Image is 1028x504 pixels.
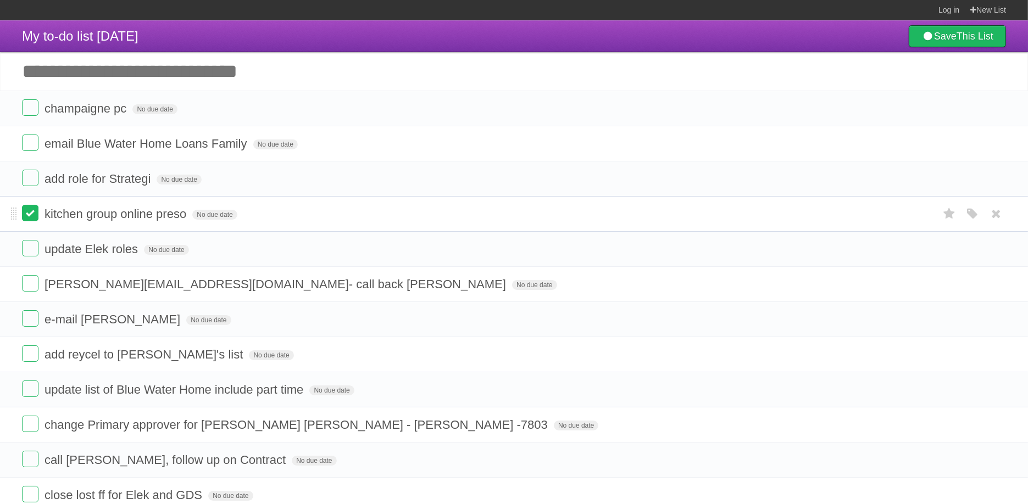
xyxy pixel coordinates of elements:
[253,139,298,149] span: No due date
[45,242,141,256] span: update Elek roles
[45,383,306,396] span: update list of Blue Water Home include part time
[909,25,1006,47] a: SaveThis List
[22,310,38,327] label: Done
[45,207,189,221] span: kitchen group online preso
[22,205,38,221] label: Done
[45,418,551,432] span: change Primary approver for [PERSON_NAME] [PERSON_NAME] - [PERSON_NAME] -7803
[45,453,288,467] span: call [PERSON_NAME], follow up on Contract
[22,416,38,432] label: Done
[22,170,38,186] label: Done
[22,135,38,151] label: Done
[512,280,557,290] span: No due date
[45,348,246,361] span: add reycel to [PERSON_NAME]'s list
[554,421,598,430] span: No due date
[939,205,960,223] label: Star task
[45,488,205,502] span: close lost ff for Elek and GDS
[132,104,177,114] span: No due date
[45,277,509,291] span: [PERSON_NAME][EMAIL_ADDRESS][DOMAIN_NAME] - call back [PERSON_NAME]
[957,31,993,42] b: This List
[144,245,188,255] span: No due date
[292,456,336,466] span: No due date
[186,315,231,325] span: No due date
[192,210,237,220] span: No due date
[22,29,138,43] span: My to-do list [DATE]
[22,99,38,116] label: Done
[208,491,253,501] span: No due date
[249,350,293,360] span: No due date
[22,486,38,502] label: Done
[22,380,38,397] label: Done
[157,175,201,184] span: No due date
[45,102,129,115] span: champaigne pc
[309,385,354,395] span: No due date
[45,137,249,150] span: email Blue Water Home Loans Family
[22,240,38,256] label: Done
[22,345,38,362] label: Done
[45,312,183,326] span: e-mail [PERSON_NAME]
[22,451,38,467] label: Done
[22,275,38,292] label: Done
[45,172,153,186] span: add role for Strategi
